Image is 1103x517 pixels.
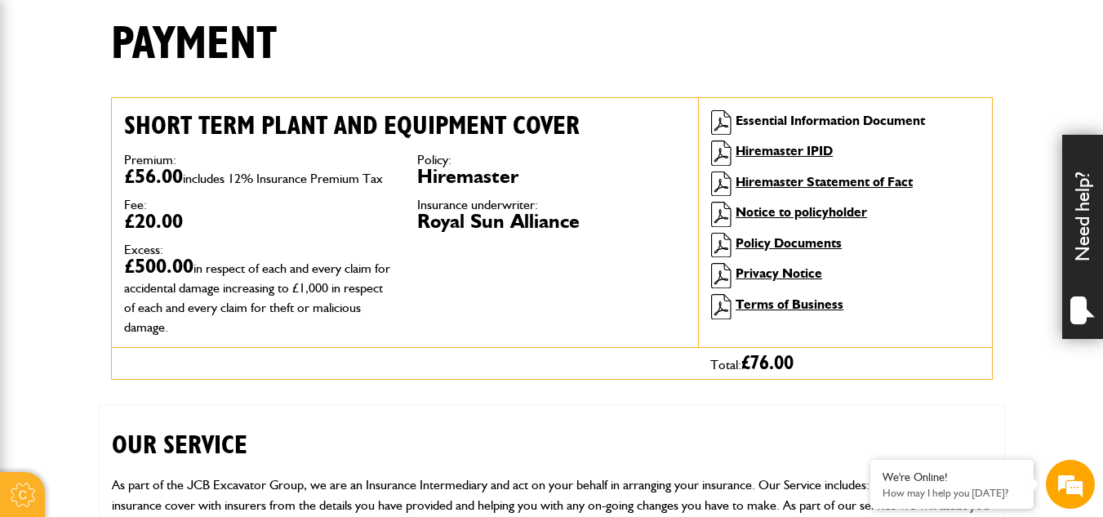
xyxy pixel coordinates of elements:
[124,110,687,141] h2: Short term plant and equipment cover
[1062,135,1103,339] div: Need help?
[736,143,833,158] a: Hiremaster IPID
[750,354,794,373] span: 76.00
[124,243,393,256] dt: Excess:
[124,154,393,167] dt: Premium:
[124,261,390,335] span: in respect of each and every claim for accidental damage increasing to £1,000 in respect of each ...
[736,174,913,189] a: Hiremaster Statement of Fact
[417,198,686,212] dt: Insurance underwriter:
[124,212,393,231] dd: £20.00
[736,296,843,312] a: Terms of Business
[417,154,686,167] dt: Policy:
[268,8,307,47] div: Minimize live chat window
[28,91,69,114] img: d_20077148190_company_1631870298795_20077148190
[883,470,1021,484] div: We're Online!
[21,151,298,187] input: Enter your last name
[21,296,298,387] textarea: Type your message and hit 'Enter'
[883,487,1021,499] p: How may I help you today?
[85,91,274,113] div: Chat with us now
[736,265,822,281] a: Privacy Notice
[222,401,296,423] em: Start Chat
[112,405,992,461] h2: OUR SERVICE
[21,199,298,235] input: Enter your email address
[183,171,383,186] span: includes 12% Insurance Premium Tax
[124,167,393,186] dd: £56.00
[111,17,277,72] h1: Payment
[417,212,686,231] dd: Royal Sun Alliance
[124,256,393,335] dd: £500.00
[736,204,867,220] a: Notice to policyholder
[736,235,842,251] a: Policy Documents
[741,354,794,373] span: £
[124,198,393,212] dt: Fee:
[417,167,686,186] dd: Hiremaster
[698,348,991,379] div: Total:
[21,247,298,283] input: Enter your phone number
[736,113,925,128] a: Essential Information Document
